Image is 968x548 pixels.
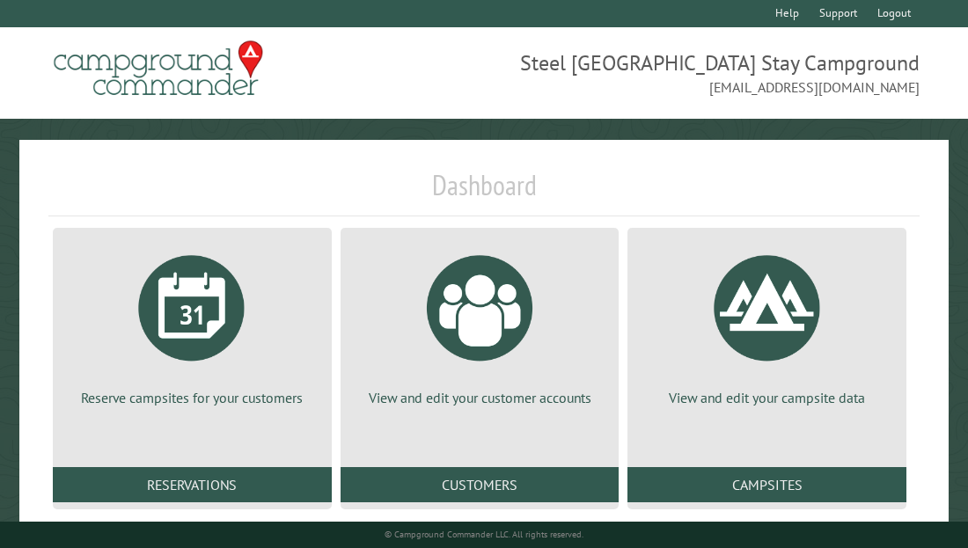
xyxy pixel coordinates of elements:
[362,242,598,407] a: View and edit your customer accounts
[341,467,620,502] a: Customers
[48,34,268,103] img: Campground Commander
[484,48,920,98] span: Steel [GEOGRAPHIC_DATA] Stay Campground [EMAIL_ADDRESS][DOMAIN_NAME]
[385,529,583,540] small: © Campground Commander LLC. All rights reserved.
[362,388,598,407] p: View and edit your customer accounts
[649,388,885,407] p: View and edit your campsite data
[74,242,311,407] a: Reserve campsites for your customers
[74,388,311,407] p: Reserve campsites for your customers
[48,168,920,216] h1: Dashboard
[53,467,332,502] a: Reservations
[649,242,885,407] a: View and edit your campsite data
[627,467,906,502] a: Campsites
